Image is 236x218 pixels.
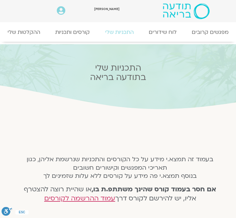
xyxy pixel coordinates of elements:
[92,185,216,194] strong: אם חסר בעמוד קורס שהינך משתתפ.ת בו,
[184,26,236,39] a: מפגשים קרובים
[141,26,184,39] a: לוח שידורים
[16,63,220,82] h2: התכניות שלי בתודעה בריאה
[20,155,220,180] h5: בעמוד זה תמצא.י מידע על כל הקורסים והתכניות שנרשמת אליהן, כגון תאריכי המפגשים וקישורים חשובים בנו...
[97,26,141,39] a: התכניות שלי
[44,194,115,203] a: עמוד ההרשמה לקורסים
[20,185,220,203] h4: או שהיית רוצה להצטרף אליו, יש להירשם לקורס דרך
[48,26,97,39] a: קורסים ותכניות
[94,7,120,11] span: [PERSON_NAME]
